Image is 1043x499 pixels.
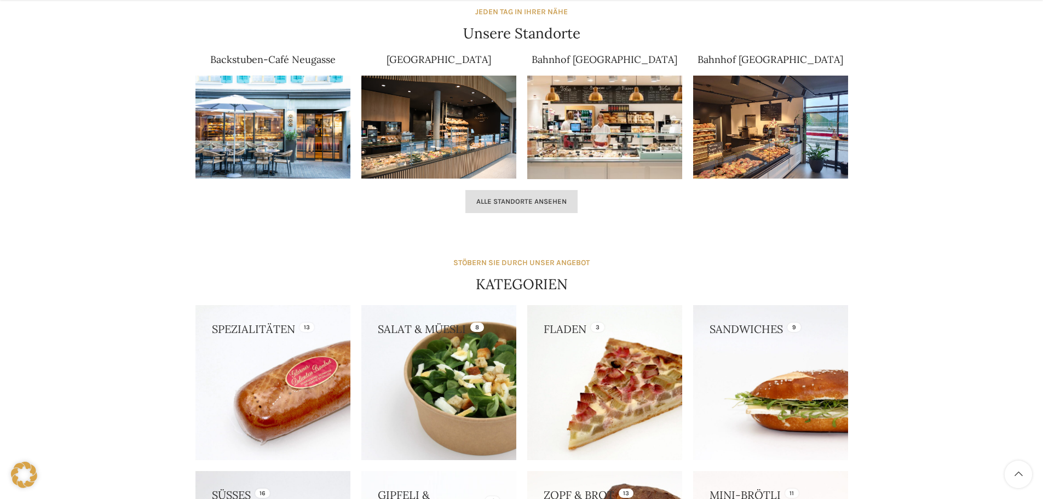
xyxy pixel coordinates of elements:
[463,24,580,43] h4: Unsere Standorte
[210,53,336,66] a: Backstuben-Café Neugasse
[476,197,567,206] span: Alle Standorte ansehen
[465,190,578,213] a: Alle Standorte ansehen
[532,53,677,66] a: Bahnhof [GEOGRAPHIC_DATA]
[387,53,491,66] a: [GEOGRAPHIC_DATA]
[476,274,568,294] h4: KATEGORIEN
[1005,461,1032,488] a: Scroll to top button
[698,53,843,66] a: Bahnhof [GEOGRAPHIC_DATA]
[453,257,590,269] div: STÖBERN SIE DURCH UNSER ANGEBOT
[475,6,568,18] div: JEDEN TAG IN IHRER NÄHE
